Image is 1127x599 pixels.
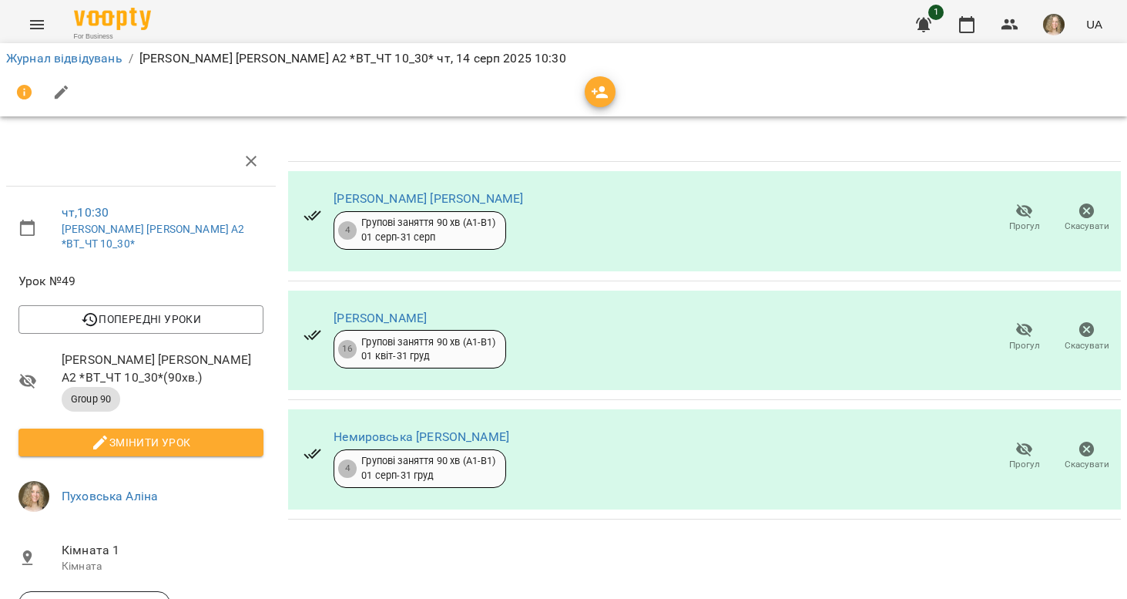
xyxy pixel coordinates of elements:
a: [PERSON_NAME] [PERSON_NAME] А2 *ВТ_ЧТ 10_30* [62,223,244,251]
li: / [129,49,133,68]
button: Змінити урок [18,429,263,456]
span: 1 [928,5,944,20]
button: UA [1080,10,1109,39]
button: Попередні уроки [18,305,263,333]
img: 08679fde8b52750a6ba743e232070232.png [1043,14,1065,35]
a: Немировська [PERSON_NAME] [334,429,509,444]
a: чт , 10:30 [62,205,109,220]
span: Прогул [1009,220,1040,233]
button: Прогул [993,435,1055,478]
span: Скасувати [1065,458,1109,471]
span: [PERSON_NAME] [PERSON_NAME] А2 *ВТ_ЧТ 10_30* ( 90 хв. ) [62,351,263,387]
p: Кімната [62,559,263,574]
span: Скасувати [1065,339,1109,352]
span: UA [1086,16,1102,32]
div: 4 [338,221,357,240]
span: Group 90 [62,392,120,406]
a: [PERSON_NAME] [334,311,427,325]
img: Voopty Logo [74,8,151,30]
button: Скасувати [1055,315,1118,358]
nav: breadcrumb [6,49,1121,68]
a: [PERSON_NAME] [PERSON_NAME] [334,191,523,206]
span: Змінити урок [31,433,251,452]
div: Групові заняття 90 хв (А1-В1) 01 серп - 31 груд [361,454,495,483]
div: 4 [338,459,357,478]
span: For Business [74,32,151,42]
a: Журнал відвідувань [6,51,122,66]
button: Menu [18,6,55,43]
button: Скасувати [1055,435,1118,478]
span: Прогул [1009,458,1040,471]
img: 08679fde8b52750a6ba743e232070232.png [18,481,49,512]
p: [PERSON_NAME] [PERSON_NAME] А2 *ВТ_ЧТ 10_30* чт, 14 серп 2025 10:30 [139,49,566,68]
button: Скасувати [1055,197,1118,240]
span: Кімната 1 [62,541,263,560]
button: Прогул [993,315,1055,358]
div: Групові заняття 90 хв (А1-В1) 01 квіт - 31 груд [361,335,495,364]
span: Прогул [1009,339,1040,352]
button: Прогул [993,197,1055,240]
span: Скасувати [1065,220,1109,233]
a: Пуховська Аліна [62,489,158,503]
div: 16 [338,340,357,358]
div: Групові заняття 90 хв (А1-В1) 01 серп - 31 серп [361,216,495,244]
span: Попередні уроки [31,310,251,328]
span: Урок №49 [18,272,263,291]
